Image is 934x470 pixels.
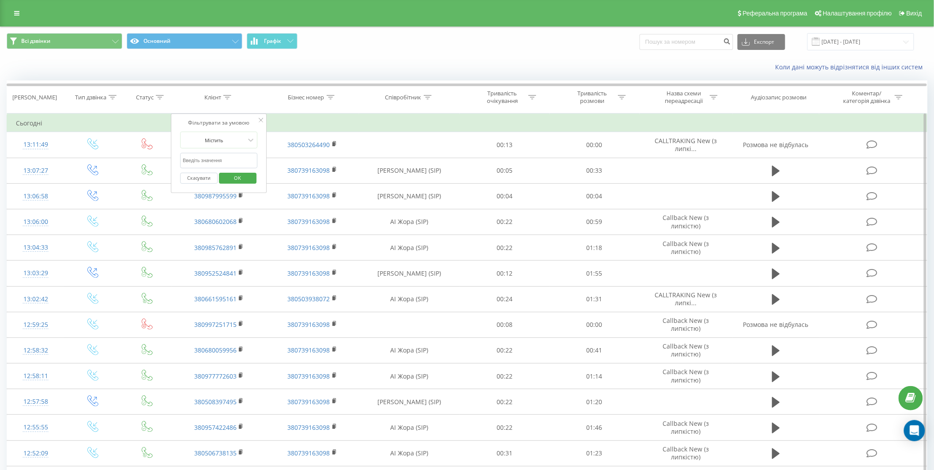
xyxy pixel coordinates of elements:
div: Open Intercom Messenger [904,420,925,441]
div: Аудіозапис розмови [751,94,807,101]
td: 00:00 [550,132,640,158]
td: АІ Жора (SIP) [359,235,459,261]
td: 00:22 [459,209,550,235]
span: Вихід [907,10,922,17]
td: 00:31 [459,440,550,466]
td: Callback New (з липкістю) [640,235,733,261]
td: 01:20 [550,389,640,415]
td: Callback New (з липкістю) [640,337,733,363]
td: 00:22 [459,364,550,389]
td: [PERSON_NAME] (SIP) [359,389,459,415]
a: 380977772603 [194,372,237,380]
a: 380987995599 [194,192,237,200]
td: АІ Жора (SIP) [359,209,459,235]
td: 00:33 [550,158,640,183]
span: CALLTRAKING New (з липкі... [655,136,717,153]
td: Callback New (з липкістю) [640,312,733,337]
div: 12:58:11 [16,368,56,385]
td: Callback New (з липкістю) [640,415,733,440]
td: 00:22 [459,389,550,415]
div: 13:03:29 [16,265,56,282]
td: 01:46 [550,415,640,440]
button: Всі дзвінки [7,33,122,49]
td: Сьогодні [7,114,927,132]
input: Введіть значення [180,153,258,168]
td: 01:18 [550,235,640,261]
a: 380739163098 [288,243,330,252]
td: [PERSON_NAME] (SIP) [359,183,459,209]
div: Клієнт [204,94,221,101]
div: 13:06:58 [16,188,56,205]
button: Експорт [738,34,785,50]
td: АІ Жора (SIP) [359,440,459,466]
a: 380985762891 [194,243,237,252]
div: 12:52:09 [16,445,56,462]
td: 00:22 [459,415,550,440]
div: Назва схеми переадресації [660,90,708,105]
div: 13:04:33 [16,239,56,256]
a: 380739163098 [288,269,330,277]
a: 380739163098 [288,320,330,329]
td: 00:04 [550,183,640,209]
div: Тип дзвінка [75,94,106,101]
div: Бізнес номер [288,94,324,101]
a: 380506738135 [194,449,237,457]
div: 13:02:42 [16,291,56,308]
a: 380739163098 [288,423,330,432]
div: 12:57:58 [16,393,56,410]
td: АІ Жора (SIP) [359,415,459,440]
td: 00:00 [550,312,640,337]
a: 380739163098 [288,398,330,406]
td: 00:24 [459,286,550,312]
td: 00:59 [550,209,640,235]
span: Графік [264,38,281,44]
td: 01:55 [550,261,640,286]
div: Співробітник [385,94,422,101]
span: OK [225,171,250,185]
a: 380997251715 [194,320,237,329]
a: 380739163098 [288,449,330,457]
div: 12:59:25 [16,316,56,334]
button: Скасувати [180,173,218,184]
a: 380952524841 [194,269,237,277]
span: Всі дзвінки [21,38,50,45]
td: 00:41 [550,337,640,363]
a: 380508397495 [194,398,237,406]
span: Налаштування профілю [823,10,892,17]
a: 380739163098 [288,346,330,354]
div: [PERSON_NAME] [12,94,57,101]
div: 13:06:00 [16,213,56,231]
td: 00:13 [459,132,550,158]
td: 00:22 [459,337,550,363]
span: Реферальна програма [743,10,808,17]
td: 01:23 [550,440,640,466]
td: 00:08 [459,312,550,337]
td: 00:22 [459,235,550,261]
button: OK [219,173,256,184]
a: 380957422486 [194,423,237,432]
div: Статус [136,94,154,101]
td: Callback New (з липкістю) [640,364,733,389]
div: 12:58:32 [16,342,56,359]
a: 380503264490 [288,140,330,149]
a: 380739163098 [288,166,330,174]
td: АІ Жора (SIP) [359,286,459,312]
td: [PERSON_NAME] (SIP) [359,261,459,286]
span: Розмова не відбулась [743,140,809,149]
a: 380739163098 [288,192,330,200]
td: АІ Жора (SIP) [359,337,459,363]
a: 380739163098 [288,372,330,380]
td: АІ Жора (SIP) [359,364,459,389]
button: Графік [247,33,298,49]
td: 00:05 [459,158,550,183]
td: 01:14 [550,364,640,389]
a: 380680602068 [194,217,237,226]
div: 13:11:49 [16,136,56,153]
td: 01:31 [550,286,640,312]
span: CALLTRAKING New (з липкі... [655,291,717,307]
div: Тривалість розмови [569,90,616,105]
div: 13:07:27 [16,162,56,179]
td: Callback New (з липкістю) [640,209,733,235]
input: Пошук за номером [640,34,733,50]
td: Callback New (з липкістю) [640,440,733,466]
